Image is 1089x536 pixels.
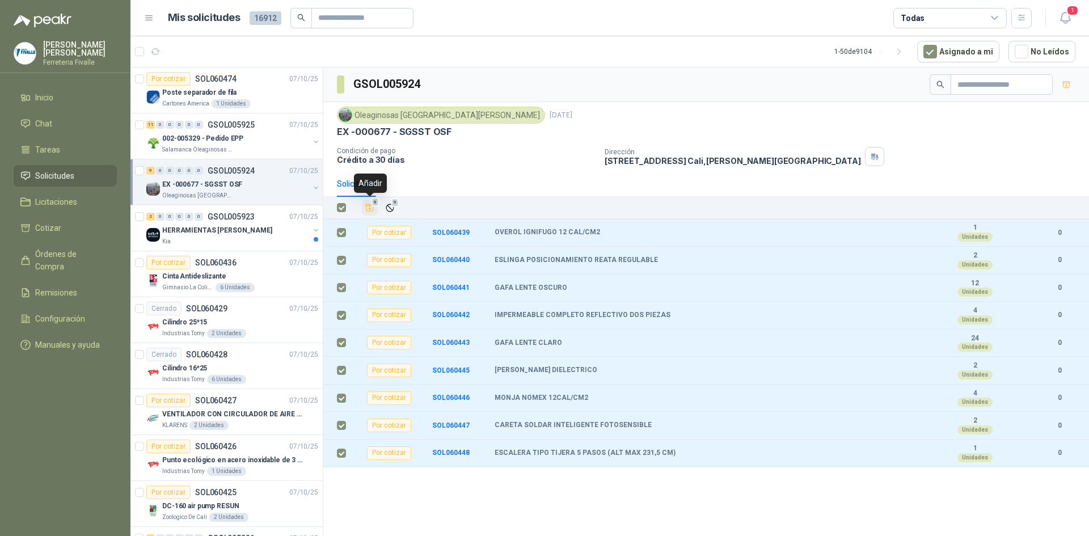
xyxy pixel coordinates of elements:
[605,156,861,166] p: [STREET_ADDRESS] Cali , [PERSON_NAME][GEOGRAPHIC_DATA]
[14,308,117,330] a: Configuración
[14,87,117,108] a: Inicio
[495,449,676,458] b: ESCALERA TIPO TIJERA 5 PASOS (ALT MAX 231,5 CM)
[146,440,191,453] div: Por cotizar
[14,191,117,213] a: Licitaciones
[130,67,323,113] a: Por cotizarSOL06047407/10/25 Company LogoPoste separador de filaCartones America1 Unidades
[146,118,320,154] a: 11 0 0 0 0 0 GSOL00592507/10/25 Company Logo002-005329 - Pedido EPPSalamanca Oleaginosas SAS
[175,213,184,221] div: 0
[1055,8,1075,28] button: 1
[146,213,155,221] div: 2
[146,320,160,334] img: Company Logo
[1044,310,1075,320] b: 0
[130,343,323,389] a: CerradoSOL06042807/10/25 Company LogoCilindro 16*25Industrias Tomy6 Unidades
[207,329,246,338] div: 2 Unidades
[1044,227,1075,238] b: 0
[289,258,318,268] p: 07/10/25
[195,213,203,221] div: 0
[162,271,226,282] p: Cinta Antideslizante
[35,196,77,208] span: Licitaciones
[35,222,61,234] span: Cotizar
[212,99,251,108] div: 1 Unidades
[936,81,944,88] span: search
[432,421,470,429] b: SOL060447
[146,228,160,242] img: Company Logo
[14,243,117,277] a: Órdenes de Compra
[936,251,1014,260] b: 2
[14,165,117,187] a: Solicitudes
[195,442,237,450] p: SOL060426
[162,99,209,108] p: Cartones America
[162,87,237,98] p: Poste separador de fila
[495,256,658,265] b: ESLINGA POSICIONAMIENTO REATA REGULABLE
[162,145,234,154] p: Salamanca Oleaginosas SAS
[146,302,181,315] div: Cerrado
[146,164,320,200] a: 9 0 0 0 0 0 GSOL00592407/10/25 Company LogoEX -000677 - SGSST OSFOleaginosas [GEOGRAPHIC_DATA][PE...
[162,513,207,522] p: Zoologico De Cali
[936,306,1014,315] b: 4
[605,148,861,156] p: Dirección
[367,391,411,405] div: Por cotizar
[166,121,174,129] div: 0
[162,179,242,190] p: EX -000677 - SGSST OSF
[339,109,352,121] img: Company Logo
[289,166,318,176] p: 07/10/25
[130,297,323,343] a: CerradoSOL06042907/10/25 Company LogoCilindro 25*15Industrias Tomy2 Unidades
[168,10,240,26] h1: Mis solicitudes
[35,313,85,325] span: Configuración
[957,288,993,297] div: Unidades
[146,412,160,425] img: Company Logo
[35,144,60,156] span: Tareas
[162,363,207,374] p: Cilindro 16*25
[146,274,160,288] img: Company Logo
[936,223,1014,233] b: 1
[162,283,213,292] p: Gimnasio La Colina
[175,121,184,129] div: 0
[14,217,117,239] a: Cotizar
[432,449,470,457] a: SOL060448
[957,398,993,407] div: Unidades
[1044,282,1075,293] b: 0
[367,254,411,267] div: Por cotizar
[936,416,1014,425] b: 2
[146,504,160,517] img: Company Logo
[432,311,470,319] a: SOL060442
[289,74,318,85] p: 07/10/25
[14,334,117,356] a: Manuales y ayuda
[957,370,993,379] div: Unidades
[495,339,562,348] b: GAFA LENTE CLARO
[382,200,398,216] button: Ignorar
[1044,365,1075,376] b: 0
[146,394,191,407] div: Por cotizar
[367,226,411,239] div: Por cotizar
[1044,337,1075,348] b: 0
[35,339,100,351] span: Manuales y ayuda
[162,501,239,512] p: DC-160 air pump RESUN
[195,488,237,496] p: SOL060425
[432,256,470,264] a: SOL060440
[195,167,203,175] div: 0
[195,121,203,129] div: 0
[166,167,174,175] div: 0
[495,394,588,403] b: MONJA NOMEX 12CAL/CM2
[35,117,52,130] span: Chat
[130,251,323,297] a: Por cotizarSOL06043607/10/25 Company LogoCinta AntideslizanteGimnasio La Colina6 Unidades
[162,375,205,384] p: Industrias Tomy
[35,170,74,182] span: Solicitudes
[432,284,470,292] b: SOL060441
[162,409,303,420] p: VENTILADOR CON CIRCULADOR DE AIRE MULTIPROPOSITO XPOWER DE 14"
[495,284,567,293] b: GAFA LENTE OSCURO
[917,41,999,62] button: Asignado a mi
[208,167,255,175] p: GSOL005924
[186,351,227,358] p: SOL060428
[175,167,184,175] div: 0
[195,259,237,267] p: SOL060436
[936,279,1014,288] b: 12
[209,513,248,522] div: 2 Unidades
[195,396,237,404] p: SOL060427
[367,336,411,349] div: Por cotizar
[957,233,993,242] div: Unidades
[146,348,181,361] div: Cerrado
[495,311,670,320] b: IMPERMEABLE COMPLETO REFLECTIVO DOS PIEZAS
[957,425,993,434] div: Unidades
